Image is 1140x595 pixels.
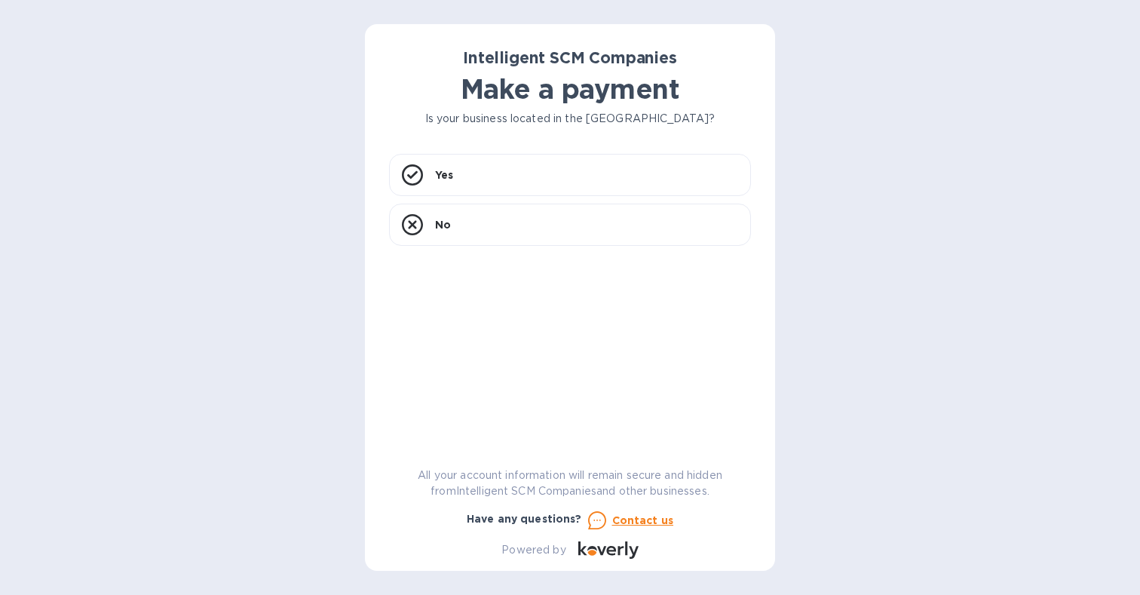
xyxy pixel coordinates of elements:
p: Powered by [501,542,565,558]
u: Contact us [612,514,674,526]
p: Is your business located in the [GEOGRAPHIC_DATA]? [389,111,751,127]
b: Have any questions? [467,513,582,525]
b: Intelligent SCM Companies [463,48,677,67]
p: No [435,217,451,232]
p: All your account information will remain secure and hidden from Intelligent SCM Companies and oth... [389,468,751,499]
p: Yes [435,167,453,182]
h1: Make a payment [389,73,751,105]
